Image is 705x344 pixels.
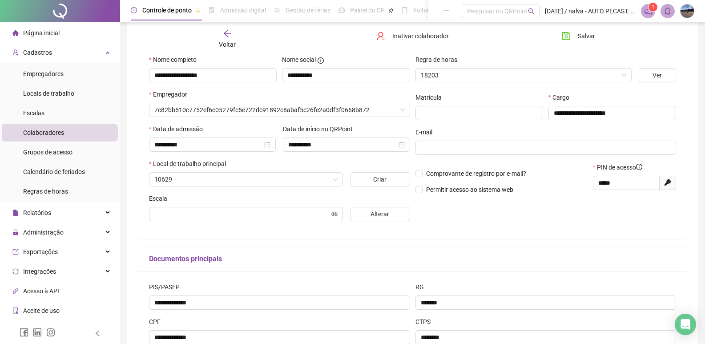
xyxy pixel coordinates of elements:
[223,29,232,38] span: arrow-left
[46,328,55,337] span: instagram
[675,314,696,335] div: Open Intercom Messenger
[23,70,64,77] span: Empregadores
[23,209,51,216] span: Relatórios
[149,89,193,99] label: Empregador
[149,55,202,65] label: Nome completo
[681,4,694,18] img: 23117
[23,307,60,314] span: Aceite de uso
[350,207,410,221] button: Alterar
[350,172,410,186] button: Criar
[12,229,19,235] span: lock
[12,288,19,294] span: api
[23,29,60,36] span: Página inicial
[415,317,436,327] label: CTPS
[12,210,19,216] span: file
[376,32,385,40] span: user-delete
[23,129,64,136] span: Colaboradores
[12,30,19,36] span: home
[350,7,385,14] span: Painel do DP
[219,41,236,48] span: Voltar
[154,173,338,186] span: 10629
[649,3,657,12] sup: 1
[12,268,19,275] span: sync
[555,29,602,43] button: Salvar
[388,8,394,13] span: pushpin
[421,69,626,82] span: 18203
[644,7,652,15] span: notification
[149,194,173,203] label: Escala
[131,7,137,13] span: clock-circle
[548,93,575,102] label: Cargo
[415,93,447,102] label: Matrícula
[562,32,571,40] span: save
[274,7,280,13] span: sun
[209,7,215,13] span: file-done
[23,229,64,236] span: Administração
[149,254,676,264] h5: Documentos principais
[373,174,387,184] span: Criar
[392,31,449,41] span: Inativar colaborador
[426,186,513,193] span: Permitir acesso ao sistema web
[220,7,266,14] span: Admissão digital
[23,49,52,56] span: Cadastros
[415,55,463,65] label: Regra de horas
[142,7,192,14] span: Controle de ponto
[578,31,595,41] span: Salvar
[33,328,42,337] span: linkedin
[286,7,330,14] span: Gestão de férias
[636,164,642,170] span: info-circle
[402,7,408,13] span: book
[195,8,201,13] span: pushpin
[23,287,59,295] span: Acesso à API
[653,70,662,80] span: Ver
[23,149,73,156] span: Grupos de acesso
[415,127,438,137] label: E-mail
[338,7,345,13] span: dashboard
[443,7,449,13] span: ellipsis
[23,248,58,255] span: Exportações
[23,188,68,195] span: Regras de horas
[12,308,19,314] span: audit
[528,8,535,15] span: search
[639,68,676,82] button: Ver
[664,7,672,15] span: bell
[149,124,209,134] label: Data de admissão
[94,330,101,336] span: left
[597,162,642,172] span: PIN de acesso
[318,57,324,64] span: info-circle
[371,209,389,219] span: Alterar
[23,268,56,275] span: Integrações
[415,282,430,292] label: RG
[370,29,455,43] button: Inativar colaborador
[331,211,338,217] span: eye
[149,282,185,292] label: PIS/PASEP
[545,6,636,16] span: [DATE] / nalva - AUTO PECAS E SERVICOS MODELO LTDA
[23,168,85,175] span: Calendário de feriados
[154,103,405,117] span: 7c82bb510c7752ef6c05279fc5e722dc91892c8abaf5c26fe2a0df3f0668b872
[652,4,655,10] span: 1
[20,328,28,337] span: facebook
[149,159,232,169] label: Local de trabalho principal
[149,317,166,327] label: CPF
[23,90,74,97] span: Locais de trabalho
[283,124,359,134] label: Data de início no QRPoint
[12,249,19,255] span: export
[282,55,316,65] span: Nome social
[413,7,470,14] span: Folha de pagamento
[23,109,44,117] span: Escalas
[12,49,19,56] span: user-add
[426,170,526,177] span: Comprovante de registro por e-mail?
